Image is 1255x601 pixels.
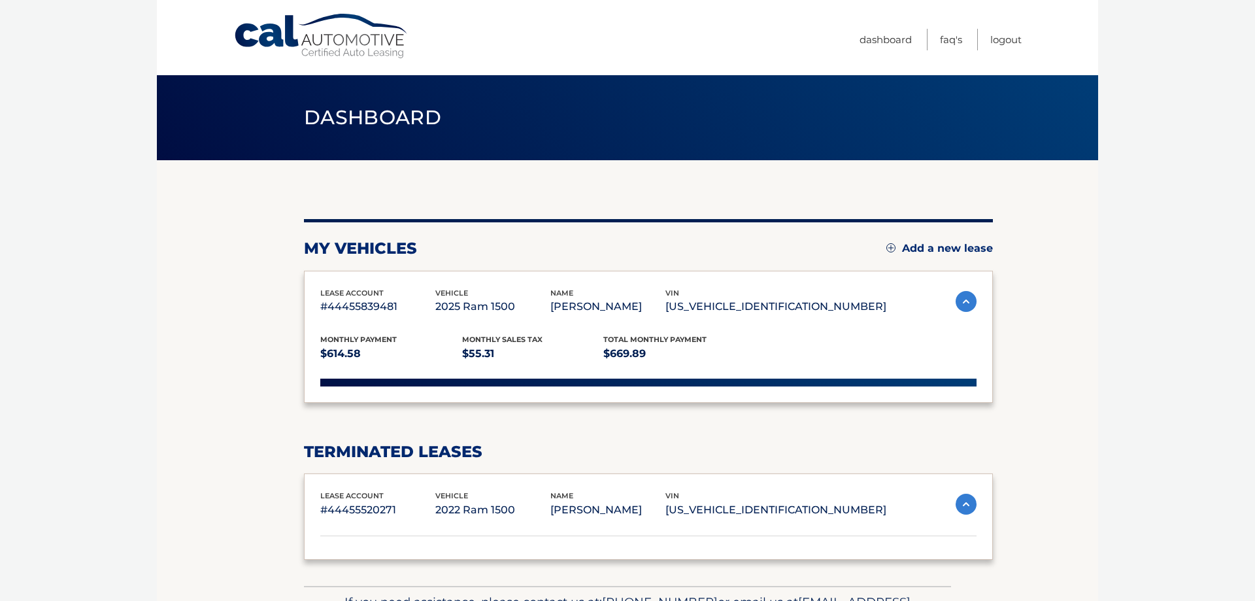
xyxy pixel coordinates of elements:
h2: terminated leases [304,442,993,462]
span: vehicle [435,288,468,298]
p: $669.89 [603,345,745,363]
img: accordion-active.svg [956,494,977,515]
p: $55.31 [462,345,604,363]
a: Add a new lease [886,242,993,255]
h2: my vehicles [304,239,417,258]
p: 2025 Ram 1500 [435,298,550,316]
span: vin [665,288,679,298]
a: Logout [990,29,1022,50]
span: name [550,491,573,500]
span: Total Monthly Payment [603,335,707,344]
span: lease account [320,491,384,500]
p: #44455520271 [320,501,435,519]
p: [PERSON_NAME] [550,501,665,519]
span: vin [665,491,679,500]
p: 2022 Ram 1500 [435,501,550,519]
span: vehicle [435,491,468,500]
p: Select an option below: [320,541,977,564]
p: #44455839481 [320,298,435,316]
p: $614.58 [320,345,462,363]
span: name [550,288,573,298]
a: FAQ's [940,29,962,50]
p: [US_VEHICLE_IDENTIFICATION_NUMBER] [665,298,886,316]
p: [PERSON_NAME] [550,298,665,316]
a: Dashboard [860,29,912,50]
span: Dashboard [304,105,441,129]
a: Cal Automotive [233,13,410,60]
img: add.svg [886,243,895,252]
img: accordion-active.svg [956,291,977,312]
span: Monthly Payment [320,335,397,344]
p: [US_VEHICLE_IDENTIFICATION_NUMBER] [665,501,886,519]
span: Monthly sales Tax [462,335,543,344]
span: lease account [320,288,384,298]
